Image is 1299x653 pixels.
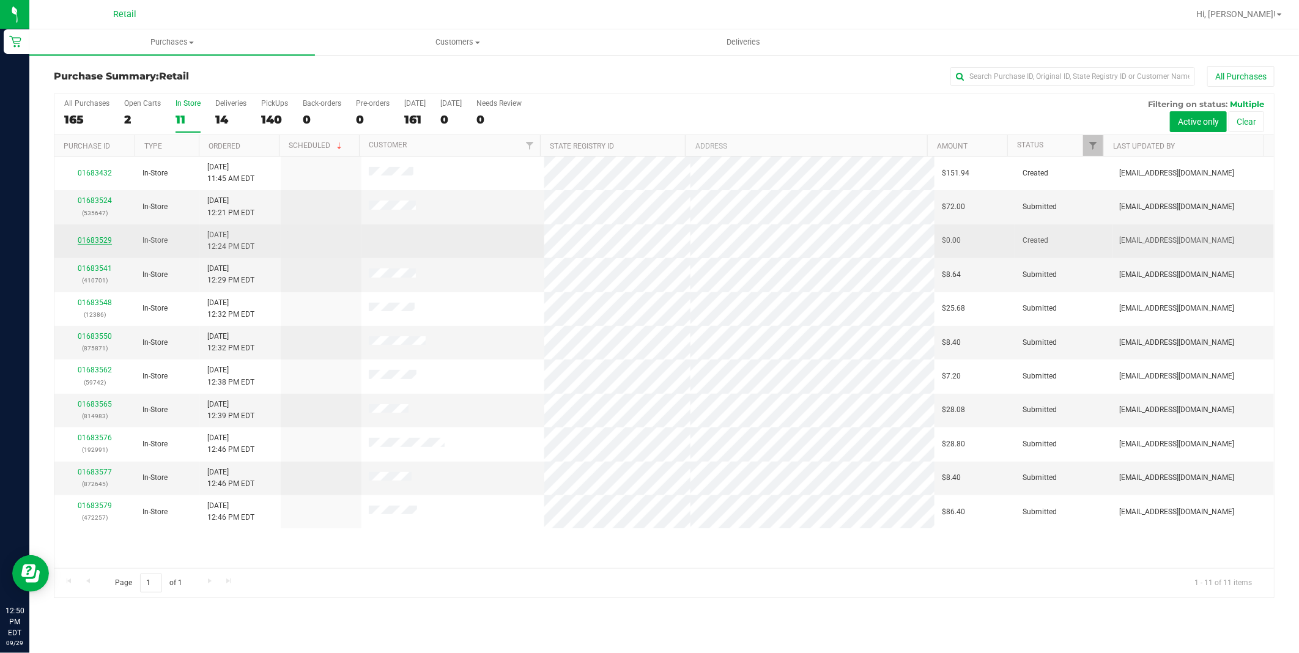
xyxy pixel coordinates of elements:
a: Status [1017,141,1043,149]
div: All Purchases [64,99,109,108]
span: Hi, [PERSON_NAME]! [1196,9,1276,19]
span: Created [1023,168,1048,179]
span: $8.40 [942,337,961,349]
div: Back-orders [303,99,341,108]
span: In-Store [142,404,168,416]
span: [EMAIL_ADDRESS][DOMAIN_NAME] [1120,269,1235,281]
div: 140 [261,113,288,127]
a: Scheduled [289,141,344,150]
span: [DATE] 12:32 PM EDT [207,297,254,320]
span: $25.68 [942,303,965,314]
input: 1 [140,574,162,592]
span: [DATE] 12:39 PM EDT [207,399,254,422]
span: [DATE] 12:29 PM EDT [207,263,254,286]
p: (472257) [62,512,128,523]
p: (12386) [62,309,128,320]
div: 2 [124,113,161,127]
div: 0 [476,113,522,127]
span: Submitted [1023,337,1057,349]
div: In Store [176,99,201,108]
a: Filter [1083,135,1103,156]
div: 165 [64,113,109,127]
a: 01683565 [78,400,112,408]
span: [DATE] 12:32 PM EDT [207,331,254,354]
span: Customers [316,37,600,48]
span: Filtering on status: [1148,99,1227,109]
span: [EMAIL_ADDRESS][DOMAIN_NAME] [1120,303,1235,314]
a: 01683562 [78,366,112,374]
span: [EMAIL_ADDRESS][DOMAIN_NAME] [1120,201,1235,213]
div: 11 [176,113,201,127]
span: Submitted [1023,201,1057,213]
span: [EMAIL_ADDRESS][DOMAIN_NAME] [1120,337,1235,349]
span: Submitted [1023,303,1057,314]
span: [EMAIL_ADDRESS][DOMAIN_NAME] [1120,235,1235,246]
a: 01683576 [78,433,112,442]
inline-svg: Retail [9,35,21,48]
div: Open Carts [124,99,161,108]
div: 0 [356,113,390,127]
a: 01683432 [78,169,112,177]
span: $28.08 [942,404,965,416]
span: Deliveries [710,37,777,48]
span: [EMAIL_ADDRESS][DOMAIN_NAME] [1120,168,1235,179]
span: In-Store [142,337,168,349]
span: Submitted [1023,438,1057,450]
span: [DATE] 12:46 PM EDT [207,500,254,523]
div: 0 [440,113,462,127]
span: [DATE] 12:24 PM EDT [207,229,254,253]
a: 01683548 [78,298,112,307]
a: Deliveries [601,29,886,55]
span: $86.40 [942,506,965,518]
p: 12:50 PM EDT [6,605,24,638]
a: Purchases [29,29,315,55]
span: Retail [113,9,136,20]
button: Clear [1229,111,1264,132]
span: Multiple [1230,99,1264,109]
span: Submitted [1023,472,1057,484]
span: In-Store [142,472,168,484]
span: $8.40 [942,472,961,484]
span: [DATE] 12:21 PM EDT [207,195,254,218]
p: (872645) [62,478,128,490]
span: [EMAIL_ADDRESS][DOMAIN_NAME] [1120,472,1235,484]
div: Deliveries [215,99,246,108]
span: Purchases [29,37,315,48]
button: Active only [1170,111,1227,132]
span: $151.94 [942,168,969,179]
h3: Purchase Summary: [54,71,461,82]
span: [DATE] 12:38 PM EDT [207,364,254,388]
div: Pre-orders [356,99,390,108]
a: Customer [369,141,407,149]
span: Submitted [1023,371,1057,382]
span: In-Store [142,303,168,314]
a: 01683577 [78,468,112,476]
p: (192991) [62,444,128,456]
a: Customers [315,29,601,55]
a: Last Updated By [1113,142,1175,150]
span: In-Store [142,269,168,281]
span: In-Store [142,235,168,246]
p: (875871) [62,342,128,354]
a: 01683541 [78,264,112,273]
span: [DATE] 11:45 AM EDT [207,161,254,185]
span: [EMAIL_ADDRESS][DOMAIN_NAME] [1120,438,1235,450]
button: All Purchases [1207,66,1275,87]
a: Amount [937,142,968,150]
div: [DATE] [440,99,462,108]
a: State Registry ID [550,142,615,150]
span: Submitted [1023,506,1057,518]
span: In-Store [142,506,168,518]
th: Address [685,135,927,157]
div: 161 [404,113,426,127]
a: 01683524 [78,196,112,205]
iframe: Resource center [12,555,49,592]
span: $8.64 [942,269,961,281]
a: Ordered [209,142,240,150]
a: 01683529 [78,236,112,245]
span: $7.20 [942,371,961,382]
span: [EMAIL_ADDRESS][DOMAIN_NAME] [1120,506,1235,518]
div: Needs Review [476,99,522,108]
p: 09/29 [6,638,24,647]
span: Page of 1 [105,574,193,592]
